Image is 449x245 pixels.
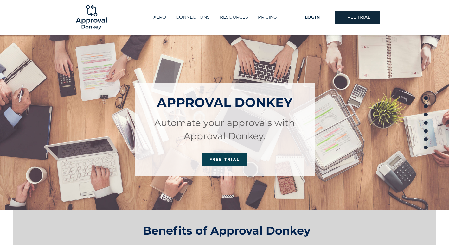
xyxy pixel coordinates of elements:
span: FREE TRIAL [344,14,370,21]
p: XERO [150,12,169,22]
div: RESOURCES [215,12,253,22]
img: Logo-01.png [74,0,108,35]
a: PRICING [253,12,282,22]
p: PRICING [255,12,280,22]
a: XERO [148,12,171,22]
nav: Page [421,94,430,151]
nav: Site [140,12,290,22]
a: FREE TRIAL [335,11,380,24]
span: Benefits of Approval Donkey [143,224,311,237]
span: LOGIN [305,14,320,21]
p: RESOURCES [217,12,251,22]
span: APPROVAL DONKEY [157,95,292,110]
a: LOGIN [290,11,335,24]
p: CONNECTIONS [173,12,213,22]
a: CONNECTIONS [171,12,215,22]
span: Automate your approvals with Approval Donkey. [154,117,295,141]
span: FREE TRIAL [209,157,240,162]
a: FREE TRIAL [202,153,247,166]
